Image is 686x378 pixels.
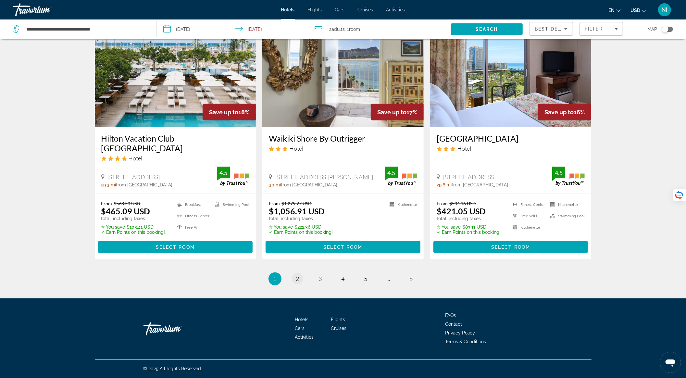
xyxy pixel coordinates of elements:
[544,109,574,116] span: Save up to
[13,1,78,18] a: Travorium
[269,206,325,216] ins: $1,056.91 USD
[319,275,322,283] span: 3
[437,224,461,230] span: ✮ You save
[547,201,585,209] li: Kitchenette
[329,25,345,34] span: 2
[269,182,281,187] span: 30 mi
[538,104,591,120] div: 16%
[331,326,346,331] a: Cruises
[203,104,256,120] div: 18%
[273,275,277,283] span: 1
[430,23,592,127] img: Luana Waikiki Hotel & Suites
[281,182,337,187] span: from [GEOGRAPHIC_DATA]
[358,7,373,12] a: Cruises
[269,224,333,230] p: $222.36 USD
[437,201,448,206] span: From
[323,245,362,250] span: Select Room
[26,24,147,34] input: Search hotel destination
[269,145,417,152] div: 3 star Hotel
[295,326,305,331] a: Cars
[452,182,508,187] span: from [GEOGRAPHIC_DATA]
[491,245,530,250] span: Select Room
[275,173,373,181] span: [STREET_ADDRESS][PERSON_NAME]
[437,133,585,143] a: [GEOGRAPHIC_DATA]
[660,352,681,373] iframe: Кнопка для запуску вікна повідомлень
[289,145,303,152] span: Hotel
[445,331,475,336] span: Privacy Policy
[547,212,585,220] li: Swimming Pool
[457,145,471,152] span: Hotel
[95,272,592,285] nav: Pagination
[101,230,165,235] p: ✓ Earn Points on this booking!
[295,317,308,322] a: Hotels
[647,25,657,34] span: Map
[437,206,486,216] ins: $421.05 USD
[98,243,253,250] a: Select Room
[433,243,588,250] a: Select Room
[156,245,195,250] span: Select Room
[95,23,256,127] a: Hilton Vacation Club The Modern Honolulu
[174,201,212,209] li: Breakfast
[443,173,495,181] span: [STREET_ADDRESS]
[281,201,312,206] del: $1,279.27 USD
[345,25,360,34] span: , 1
[410,275,413,283] span: 8
[476,27,498,32] span: Search
[101,155,250,162] div: 4 star Hotel
[662,6,668,13] span: NI
[535,25,568,33] mat-select: Sort by
[174,223,212,232] li: Free WiFi
[269,216,333,221] p: total, including taxes
[296,275,299,283] span: 2
[387,275,391,283] span: ...
[262,23,424,127] img: Waikiki Shore By Outrigger
[281,7,295,12] a: Hotels
[269,133,417,143] a: Waikiki Shore By Outrigger
[157,19,307,39] button: Select check in and out date
[101,182,116,187] span: 29.3 mi
[630,6,646,15] button: Change currency
[437,216,501,221] p: total, including taxes
[266,241,420,253] button: Select Room
[331,317,345,322] a: Flights
[445,322,462,327] span: Contact
[386,7,405,12] a: Activities
[98,241,253,253] button: Select Room
[445,313,456,318] a: FAQs
[385,169,398,177] div: 4.5
[433,241,588,253] button: Select Room
[101,133,250,153] h3: Hilton Vacation Club [GEOGRAPHIC_DATA]
[451,23,523,35] button: Search
[101,224,125,230] span: ✮ You save
[580,22,623,36] button: Filters
[385,167,417,186] img: TrustYou guest rating badge
[552,167,585,186] img: TrustYou guest rating badge
[101,224,165,230] p: $103.41 USD
[295,335,314,340] a: Activities
[217,167,249,186] img: TrustYou guest rating badge
[552,169,565,177] div: 4.5
[449,201,476,206] del: $504.16 USD
[509,223,547,232] li: Kitchenette
[269,201,280,206] span: From
[308,7,322,12] a: Flights
[349,27,360,32] span: Room
[585,26,603,31] span: Filter
[535,26,568,31] span: Best Deals
[331,27,345,32] span: Adults
[608,8,615,13] span: en
[437,182,452,187] span: 29.6 mi
[509,212,547,220] li: Free WiFi
[209,109,238,116] span: Save up to
[101,201,112,206] span: From
[269,224,293,230] span: ✮ You save
[509,201,547,209] li: Fitness Center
